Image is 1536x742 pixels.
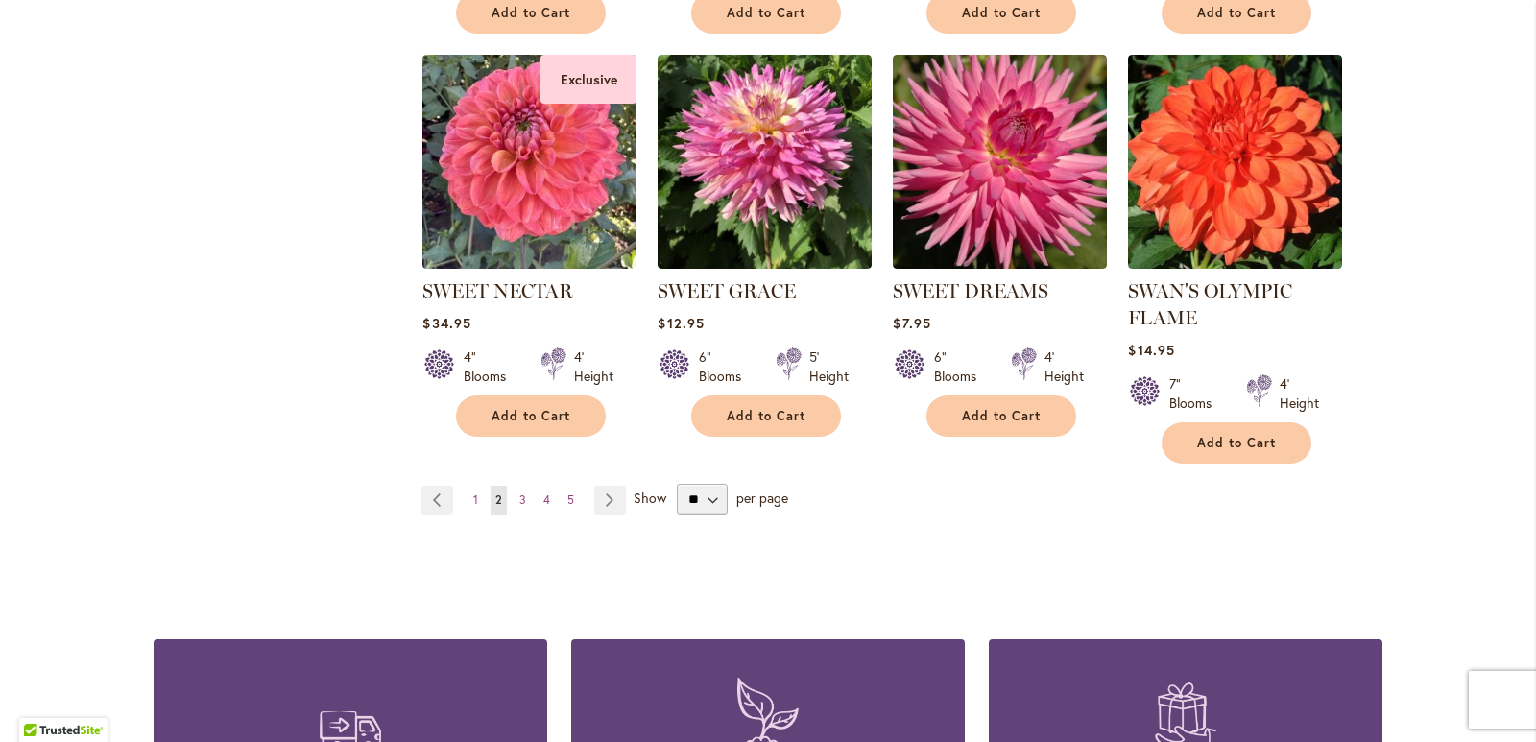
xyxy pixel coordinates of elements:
span: Add to Cart [962,5,1041,21]
div: 7" Blooms [1169,374,1223,413]
span: Add to Cart [492,408,570,424]
a: 1 [468,486,483,515]
div: 4' Height [1280,374,1319,413]
a: SWEET DREAMS [893,279,1048,302]
a: Swan's Olympic Flame [1128,254,1342,273]
a: SWAN'S OLYMPIC FLAME [1128,279,1292,329]
span: Add to Cart [727,408,805,424]
div: 4" Blooms [464,347,517,386]
span: 1 [473,492,478,507]
div: 4' Height [1044,347,1084,386]
span: 5 [567,492,574,507]
div: Exclusive [540,55,636,104]
button: Add to Cart [926,395,1076,437]
a: SWEET NECTAR Exclusive [422,254,636,273]
span: Add to Cart [962,408,1041,424]
a: SWEET GRACE [658,279,796,302]
div: 6" Blooms [934,347,988,386]
img: SWEET GRACE [658,55,872,269]
span: Show [634,489,666,507]
span: Add to Cart [1197,435,1276,451]
a: SWEET NECTAR [422,279,573,302]
a: 4 [539,486,555,515]
button: Add to Cart [456,395,606,437]
a: SWEET DREAMS [893,254,1107,273]
span: 4 [543,492,550,507]
iframe: Launch Accessibility Center [14,674,68,728]
span: $7.95 [893,314,930,332]
span: Add to Cart [492,5,570,21]
a: 5 [563,486,579,515]
span: $12.95 [658,314,704,332]
img: SWEET DREAMS [893,55,1107,269]
a: 3 [515,486,531,515]
span: 3 [519,492,526,507]
span: Add to Cart [1197,5,1276,21]
span: Add to Cart [727,5,805,21]
a: SWEET GRACE [658,254,872,273]
span: per page [736,489,788,507]
div: 5' Height [809,347,849,386]
span: 2 [495,492,502,507]
button: Add to Cart [1162,422,1311,464]
div: 6" Blooms [699,347,753,386]
button: Add to Cart [691,395,841,437]
img: SWEET NECTAR [422,55,636,269]
span: $14.95 [1128,341,1174,359]
span: $34.95 [422,314,470,332]
div: 4' Height [574,347,613,386]
img: Swan's Olympic Flame [1128,55,1342,269]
